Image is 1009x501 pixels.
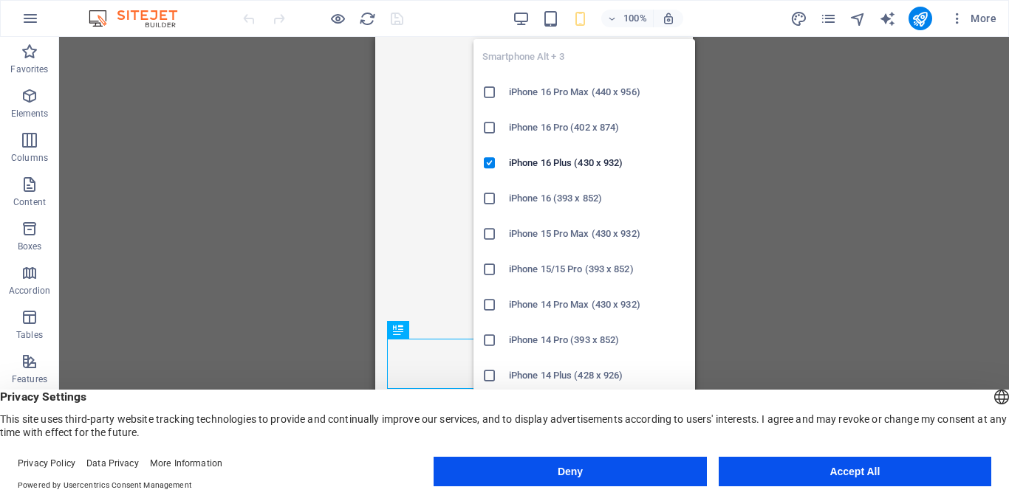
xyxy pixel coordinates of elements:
button: design [790,10,808,27]
h6: iPhone 15 Pro Max (430 x 932) [509,225,686,243]
p: Columns [11,152,48,164]
h6: iPhone 14 Pro (393 x 852) [509,331,686,349]
i: Publish [911,10,928,27]
h6: iPhone 16 (393 x 852) [509,190,686,207]
h6: 100% [623,10,647,27]
h6: iPhone 15/15 Pro (393 x 852) [509,260,686,278]
button: publish [909,7,932,30]
h6: iPhone 16 Pro (402 x 874) [509,119,686,137]
button: 100% [601,10,654,27]
h6: iPhone 16 Pro Max (440 x 956) [509,83,686,101]
h6: iPhone 16 Plus (430 x 932) [509,154,686,172]
button: Click here to leave preview mode and continue editing [329,10,346,27]
button: text_generator [879,10,897,27]
button: navigator [849,10,867,27]
h6: iPhone 14 Pro Max (430 x 932) [509,296,686,314]
h6: iPhone 14 Plus (428 x 926) [509,367,686,384]
button: pages [820,10,838,27]
span: More [950,11,996,26]
i: Reload page [359,10,376,27]
img: Editor Logo [85,10,196,27]
i: AI Writer [879,10,896,27]
p: Favorites [10,63,48,75]
p: Features [12,373,47,385]
p: Accordion [9,285,50,297]
p: Tables [16,329,43,341]
p: Boxes [18,241,42,252]
i: Navigator [849,10,866,27]
i: On resize automatically adjust zoom level to fit chosen device. [662,12,675,25]
i: Design (Ctrl+Alt+Y) [790,10,807,27]
p: Content [13,196,46,208]
i: Pages (Ctrl+Alt+S) [820,10,837,27]
p: Elements [11,108,49,120]
button: reload [358,10,376,27]
button: More [944,7,1002,30]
